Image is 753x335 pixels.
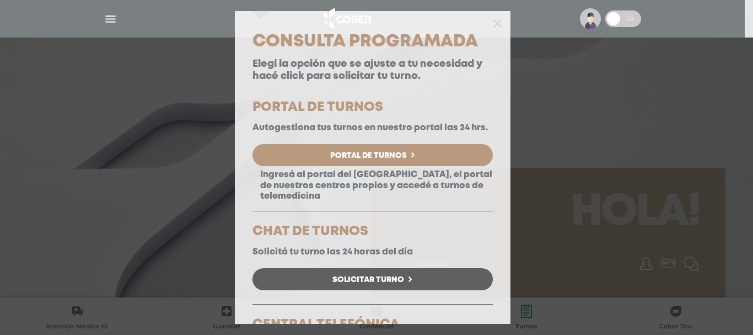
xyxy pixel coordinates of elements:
[330,152,407,159] span: Portal de Turnos
[252,59,493,82] p: Elegí la opción que se ajuste a tu necesidad y hacé click para solicitar tu turno.
[252,268,493,290] a: Solicitar Turno
[252,169,493,201] p: Ingresá al portal del [GEOGRAPHIC_DATA], el portal de nuestros centros propios y accedé a turnos ...
[252,123,493,133] p: Autogestiona tus turnos en nuestro portal las 24 hrs.
[252,101,493,114] h5: PORTAL DE TURNOS
[252,34,478,49] span: Consulta Programada
[252,225,493,238] h5: CHAT DE TURNOS
[252,144,493,166] a: Portal de Turnos
[332,276,404,284] span: Solicitar Turno
[252,247,493,257] p: Solicitá tu turno las 24 horas del día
